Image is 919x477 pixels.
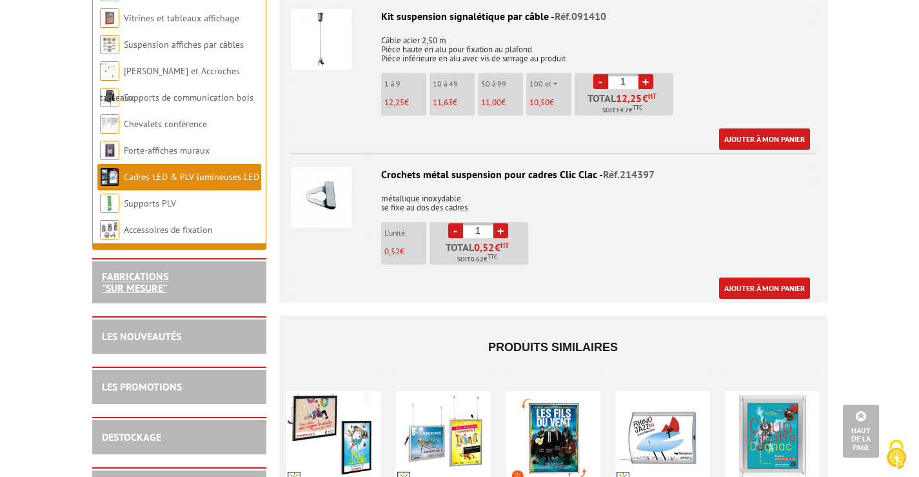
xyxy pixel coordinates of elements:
a: + [638,74,653,89]
a: Haut de la page [843,405,879,458]
img: Porte-affiches muraux [100,141,119,160]
span: 10,50 [529,97,549,108]
sup: HT [500,241,509,250]
p: 50 à 99 [481,79,523,88]
sup: TTC [633,104,642,111]
img: Kit suspension signalétique par câble [291,9,351,70]
a: - [593,74,608,89]
a: Supports PLV [124,198,176,209]
p: 100 et + [529,79,571,88]
a: LES NOUVEAUTÉS [102,330,181,343]
p: 1 à 9 [384,79,426,88]
p: € [481,98,523,107]
a: Accessoires de fixation [124,224,213,236]
a: Cadres LED & PLV lumineuses LED [124,171,259,183]
span: 0,52 [474,242,495,252]
sup: HT [648,92,657,101]
p: Total [578,93,673,116]
p: € [384,247,426,256]
p: 10 à 49 [433,79,475,88]
img: Suspension affiches par câbles [100,35,119,54]
img: Chevalets conférence [100,114,119,134]
p: € [529,98,571,107]
span: 11,63 [433,97,453,108]
a: + [493,223,508,238]
span: Soit € [457,254,497,265]
img: Vitrines et tableaux affichage [100,8,119,28]
span: € [616,93,657,103]
img: Accessoires de fixation [100,220,119,239]
img: Cadres LED & PLV lumineuses LED [100,167,119,187]
img: Cimaises et Accroches tableaux [100,61,119,81]
a: - [448,223,463,238]
a: Vitrines et tableaux affichage [124,12,239,24]
span: 0,52 [384,246,400,257]
p: € [384,98,426,107]
div: Crochets métal suspension pour cadres Clic Clac - [291,167,816,182]
a: Ajouter à mon panier [719,278,810,299]
sup: TTC [488,253,497,260]
span: Soit € [602,105,642,116]
a: Porte-affiches muraux [124,145,210,156]
p: Câble acier 2,50 m Pièce haute en alu pour fixation au plafond Pièce inférieure en alu avec vis d... [291,27,816,63]
span: 11,00 [481,97,501,108]
p: Total [433,242,528,265]
span: Réf.214397 [603,168,655,181]
span: 12,25 [616,93,642,103]
span: 0.62 [471,254,484,265]
p: L'unité [384,228,426,238]
span: € [474,242,509,252]
a: Supports de communication bois [124,92,253,103]
a: [PERSON_NAME] et Accroches tableaux [100,65,240,103]
img: Crochets métal suspension pour cadres Clic Clac [291,167,351,228]
img: Cookies (fenêtre modale) [880,438,913,471]
div: Kit suspension signalétique par câble - [291,9,816,24]
a: FABRICATIONS"Sur Mesure" [102,270,168,294]
span: Produits similaires [488,341,618,354]
button: Cookies (fenêtre modale) [874,433,919,477]
img: Supports PLV [100,194,119,213]
span: 12,25 [384,97,404,108]
p: métallique inoxydable se fixe au dos des cadres [291,185,816,212]
a: Suspension affiches par câbles [124,39,244,50]
a: Chevalets conférence [124,118,207,130]
p: € [433,98,475,107]
span: 14.7 [616,105,629,116]
a: Ajouter à mon panier [719,128,810,150]
span: Réf.091410 [555,10,606,23]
